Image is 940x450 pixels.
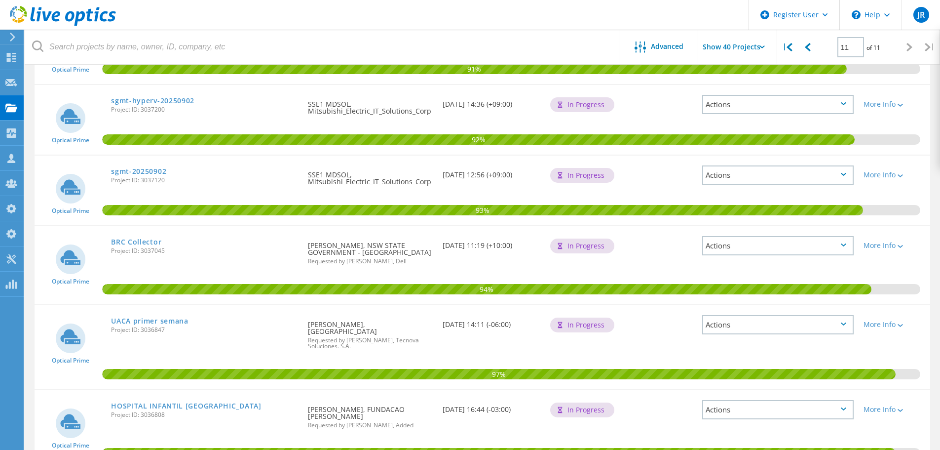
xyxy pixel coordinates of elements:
[702,400,854,419] div: Actions
[308,337,432,349] span: Requested by [PERSON_NAME], Tecnova Soluciones. S.A.
[702,165,854,185] div: Actions
[111,168,166,175] a: sgmt-20250902
[864,101,925,108] div: More Info
[702,315,854,334] div: Actions
[852,10,861,19] svg: \n
[303,390,437,438] div: [PERSON_NAME], FUNDACAO [PERSON_NAME]
[102,205,863,214] span: 93%
[111,97,194,104] a: sgmt-hyperv-20250902
[917,11,925,19] span: JR
[25,30,620,64] input: Search projects by name, owner, ID, company, etc
[438,85,545,118] div: [DATE] 14:36 (+09:00)
[52,67,89,73] span: Optical Prime
[438,390,545,423] div: [DATE] 16:44 (-03:00)
[777,30,797,65] div: |
[308,422,432,428] span: Requested by [PERSON_NAME], Added
[111,177,298,183] span: Project ID: 3037120
[102,134,855,143] span: 92%
[111,248,298,254] span: Project ID: 3037045
[52,208,89,214] span: Optical Prime
[102,369,896,378] span: 97%
[550,239,614,253] div: In Progress
[52,137,89,143] span: Optical Prime
[550,97,614,112] div: In Progress
[438,226,545,259] div: [DATE] 11:19 (+10:00)
[920,30,940,65] div: |
[651,43,683,50] span: Advanced
[102,284,871,293] span: 94%
[303,305,437,359] div: [PERSON_NAME], [GEOGRAPHIC_DATA]
[52,443,89,449] span: Optical Prime
[438,305,545,338] div: [DATE] 14:11 (-06:00)
[550,168,614,183] div: In Progress
[303,226,437,274] div: [PERSON_NAME], NSW STATE GOVERNMENT - [GEOGRAPHIC_DATA]
[864,242,925,249] div: More Info
[864,321,925,328] div: More Info
[866,43,880,52] span: of 11
[52,358,89,364] span: Optical Prime
[550,403,614,417] div: In Progress
[308,258,432,264] span: Requested by [PERSON_NAME], Dell
[702,95,854,114] div: Actions
[303,156,437,195] div: SSE1 MDSOL, Mitsubishi_Electric_IT_Solutions_Corp
[111,107,298,113] span: Project ID: 3037200
[864,171,925,178] div: More Info
[102,64,847,73] span: 91%
[10,21,116,28] a: Live Optics Dashboard
[111,403,262,409] a: HOSPITAL INFANTIL [GEOGRAPHIC_DATA]
[702,236,854,255] div: Actions
[438,156,545,188] div: [DATE] 12:56 (+09:00)
[111,327,298,333] span: Project ID: 3036847
[52,279,89,285] span: Optical Prime
[111,318,188,325] a: UACA primer semana
[111,239,161,245] a: BRC Collector
[111,412,298,418] span: Project ID: 3036808
[303,85,437,124] div: SSE1 MDSOL, Mitsubishi_Electric_IT_Solutions_Corp
[864,406,925,413] div: More Info
[550,318,614,332] div: In Progress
